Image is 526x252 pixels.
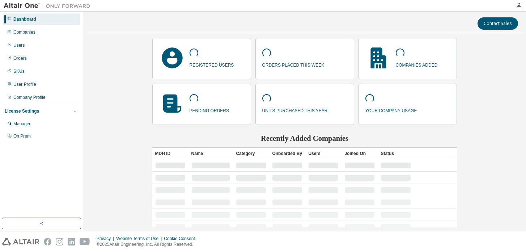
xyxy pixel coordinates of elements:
[13,42,25,48] div: Users
[13,68,25,74] div: SKUs
[13,81,36,87] div: User Profile
[152,134,457,143] h2: Recently Added Companies
[262,60,324,68] p: orders placed this week
[272,148,302,159] div: Onboarded By
[155,148,186,159] div: MDH ID
[68,238,75,245] img: linkedin.svg
[97,241,199,248] p: © 2025 Altair Engineering, Inc. All Rights Reserved.
[97,236,116,241] div: Privacy
[5,108,39,114] div: License Settings
[365,106,417,114] p: your company usage
[4,2,94,9] img: Altair One
[13,29,35,35] div: Companies
[164,236,199,241] div: Cookie Consent
[396,60,438,68] p: companies added
[478,17,518,30] button: Contact Sales
[190,60,234,68] p: registered users
[116,236,164,241] div: Website Terms of Use
[262,106,328,114] p: units purchased this year
[236,148,266,159] div: Category
[80,238,90,245] img: youtube.svg
[2,238,39,245] img: altair_logo.svg
[13,133,31,139] div: On Prem
[56,238,63,245] img: instagram.svg
[191,148,230,159] div: Name
[344,148,375,159] div: Joined On
[13,94,46,100] div: Company Profile
[13,121,31,127] div: Managed
[13,55,27,61] div: Orders
[190,106,229,114] p: pending orders
[13,16,36,22] div: Dashboard
[308,148,339,159] div: Users
[381,148,411,159] div: Status
[44,238,51,245] img: facebook.svg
